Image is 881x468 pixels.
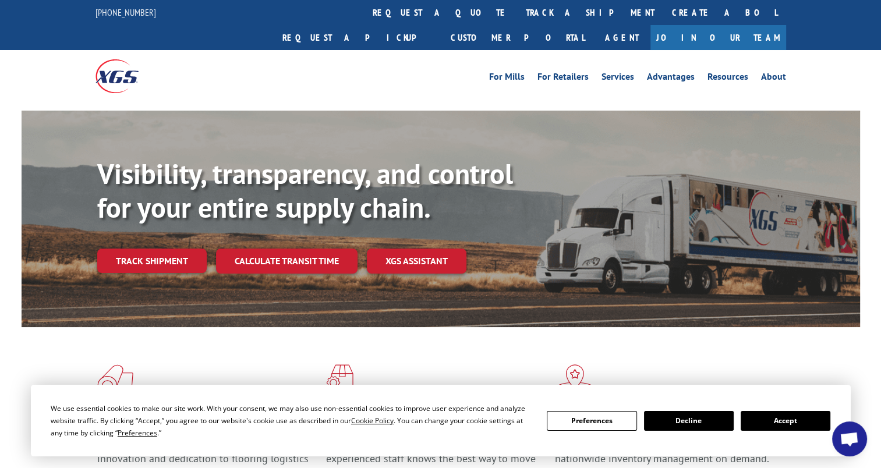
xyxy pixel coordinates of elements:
div: Open chat [832,421,867,456]
a: Agent [593,25,650,50]
a: For Mills [489,72,525,85]
a: [PHONE_NUMBER] [95,6,156,18]
span: Cookie Policy [351,416,394,426]
button: Preferences [547,411,636,431]
div: Cookie Consent Prompt [31,385,851,456]
a: Resources [707,72,748,85]
img: xgs-icon-total-supply-chain-intelligence-red [97,364,133,395]
a: Advantages [647,72,695,85]
a: Customer Portal [442,25,593,50]
span: Preferences [118,428,157,438]
a: Services [602,72,634,85]
button: Decline [644,411,734,431]
button: Accept [741,411,830,431]
img: xgs-icon-focused-on-flooring-red [326,364,353,395]
b: Visibility, transparency, and control for your entire supply chain. [97,155,513,225]
a: Request a pickup [274,25,442,50]
a: About [761,72,786,85]
a: For Retailers [537,72,589,85]
div: We use essential cookies to make our site work. With your consent, we may also use non-essential ... [51,402,533,439]
img: xgs-icon-flagship-distribution-model-red [555,364,595,395]
a: Calculate transit time [216,249,358,274]
a: Join Our Team [650,25,786,50]
a: Track shipment [97,249,207,273]
a: XGS ASSISTANT [367,249,466,274]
